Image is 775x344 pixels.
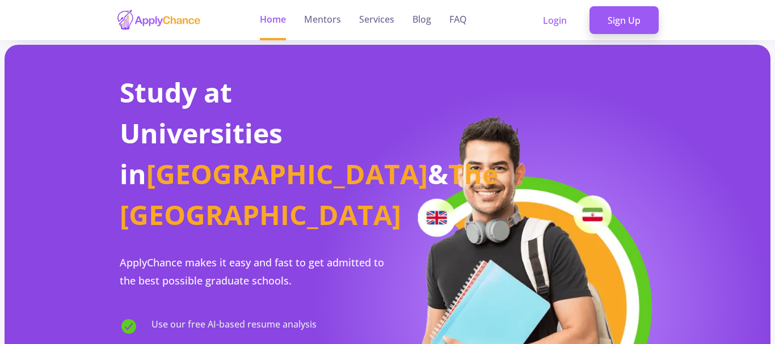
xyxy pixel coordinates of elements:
a: Login [525,6,585,35]
span: Study at Universities in [120,74,283,192]
span: Use our free AI-based resume analysis [151,317,317,335]
span: ApplyChance makes it easy and fast to get admitted to the best possible graduate schools. [120,256,384,287]
img: applychance logo [116,9,201,31]
a: Sign Up [589,6,659,35]
span: & [428,155,448,192]
span: [GEOGRAPHIC_DATA] [146,155,428,192]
